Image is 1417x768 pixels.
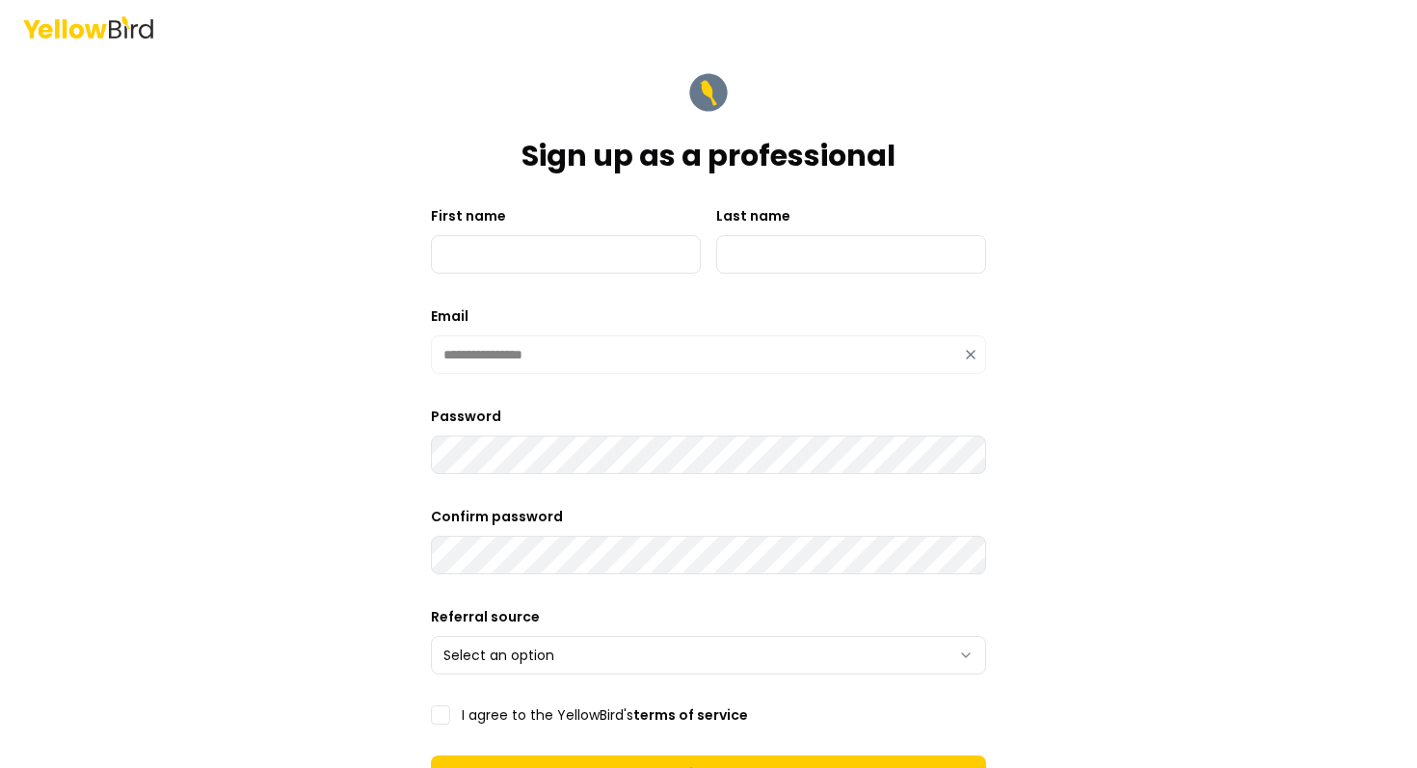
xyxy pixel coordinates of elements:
[431,607,540,626] label: Referral source
[431,206,506,225] label: First name
[716,206,790,225] label: Last name
[431,507,563,526] label: Confirm password
[462,708,748,722] label: I agree to the YellowBird's
[521,139,896,173] h1: Sign up as a professional
[431,306,468,326] label: Email
[431,407,501,426] label: Password
[633,705,748,725] a: terms of service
